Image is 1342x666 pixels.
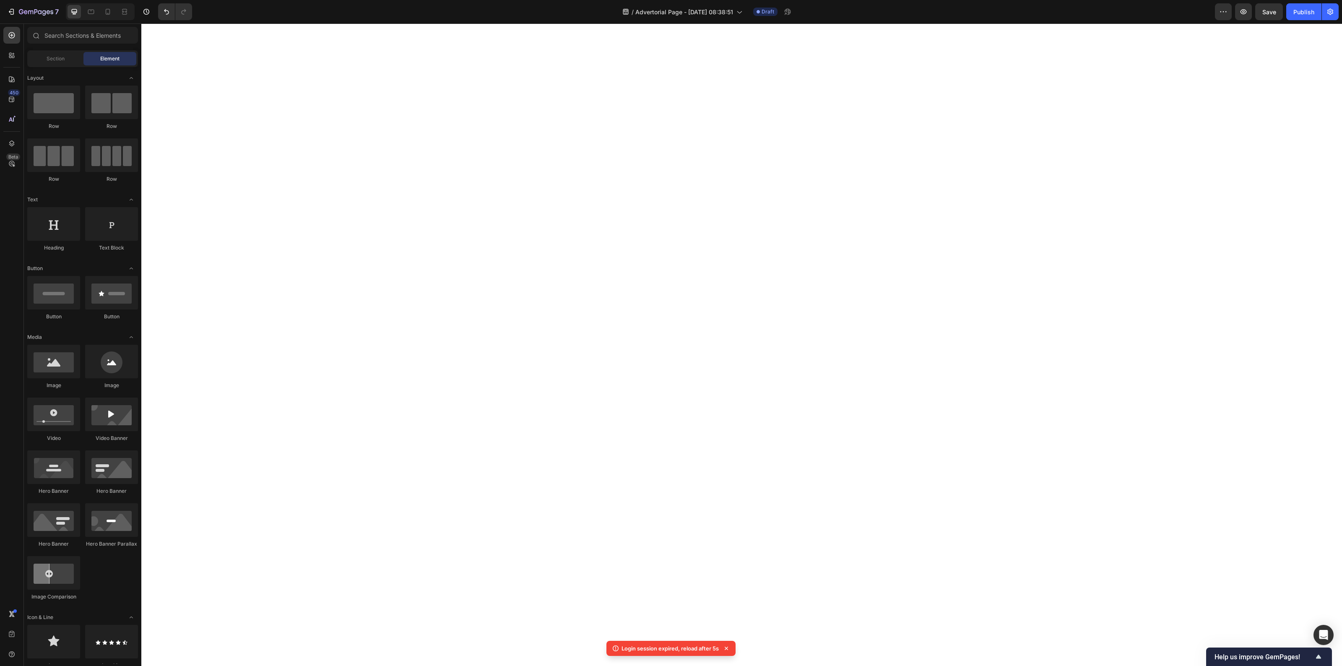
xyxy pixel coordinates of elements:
[635,8,733,16] span: Advertorial Page - [DATE] 08:38:51
[1286,3,1321,20] button: Publish
[125,71,138,85] span: Toggle open
[1255,3,1283,20] button: Save
[47,55,65,62] span: Section
[125,262,138,275] span: Toggle open
[27,196,38,203] span: Text
[85,122,138,130] div: Row
[85,313,138,320] div: Button
[27,487,80,495] div: Hero Banner
[27,593,80,601] div: Image Comparison
[632,8,634,16] span: /
[27,122,80,130] div: Row
[125,330,138,344] span: Toggle open
[8,89,20,96] div: 450
[125,611,138,624] span: Toggle open
[27,244,80,252] div: Heading
[27,540,80,548] div: Hero Banner
[762,8,774,16] span: Draft
[6,153,20,160] div: Beta
[1262,8,1276,16] span: Save
[27,175,80,183] div: Row
[85,382,138,389] div: Image
[85,540,138,548] div: Hero Banner Parallax
[85,244,138,252] div: Text Block
[55,7,59,17] p: 7
[141,23,1342,666] iframe: Design area
[158,3,192,20] div: Undo/Redo
[85,434,138,442] div: Video Banner
[27,333,42,341] span: Media
[27,434,80,442] div: Video
[27,382,80,389] div: Image
[3,3,62,20] button: 7
[1293,8,1314,16] div: Publish
[622,644,719,653] p: Login session expired, reload after 5s
[27,27,138,44] input: Search Sections & Elements
[85,175,138,183] div: Row
[100,55,120,62] span: Element
[27,265,43,272] span: Button
[1215,653,1313,661] span: Help us improve GemPages!
[27,614,53,621] span: Icon & Line
[85,487,138,495] div: Hero Banner
[1215,652,1324,662] button: Show survey - Help us improve GemPages!
[27,74,44,82] span: Layout
[1313,625,1334,645] div: Open Intercom Messenger
[27,313,80,320] div: Button
[125,193,138,206] span: Toggle open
